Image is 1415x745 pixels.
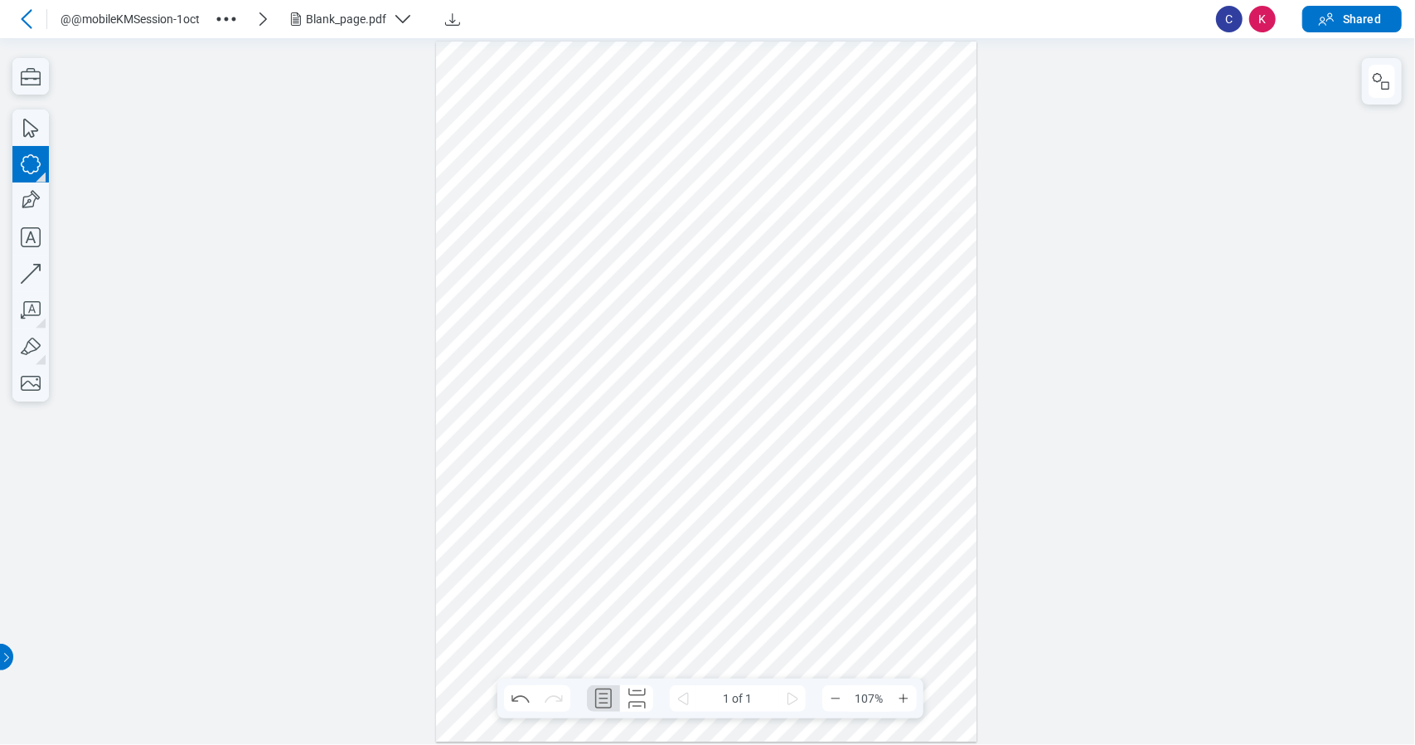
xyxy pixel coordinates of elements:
[537,685,570,712] button: Redo
[504,685,537,712] button: Undo
[306,11,386,27] div: Blank_page.pdf
[890,685,917,712] button: Zoom In
[822,685,849,712] button: Zoom Out
[1249,6,1276,32] span: K
[439,6,466,32] button: Download
[1343,11,1381,27] span: Shared
[849,685,890,712] span: 107%
[61,11,200,27] span: @@mobileKMSession-1oct
[286,6,426,32] button: Blank_page.pdf
[587,685,620,712] button: Single Page Layout
[620,685,653,712] button: Continuous Page Layout
[1216,6,1243,32] span: C
[696,685,779,712] span: 1 of 1
[1302,6,1402,32] button: Shared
